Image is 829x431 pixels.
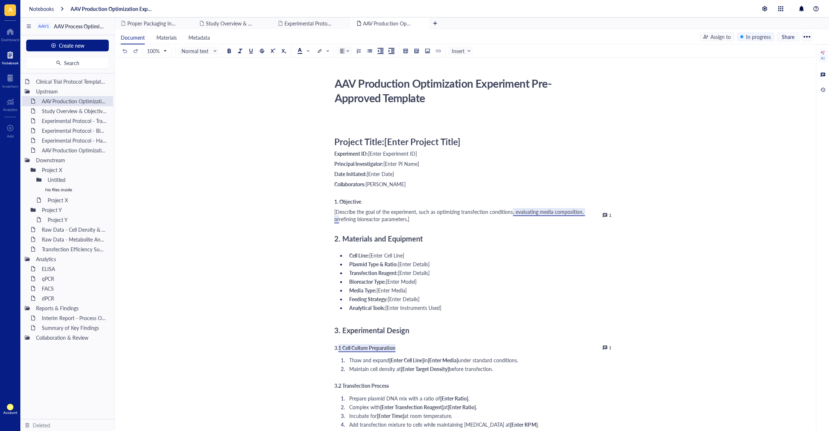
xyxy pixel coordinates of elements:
[39,224,110,235] div: Raw Data - Cell Density & Viability
[334,344,338,351] span: 3.
[349,356,389,364] span: Thaw and expand
[39,234,110,244] div: Raw Data - Metabolite Analysis
[468,395,469,402] span: .
[710,33,731,41] div: Assign to
[349,365,401,372] span: Maintain cell density at
[349,278,386,285] span: Bioreactor Type:
[334,325,409,335] span: 3. Experimental Design
[349,304,385,311] span: Analytical Tools:
[334,208,513,215] span: [Describe the goal of the experiment, such as optimizing transfection conditions
[782,33,794,40] span: Share
[121,34,145,41] span: Document
[609,212,611,218] div: 1
[334,160,383,167] span: Principal Investigator:
[389,356,424,364] span: [Enter Cell Line]
[33,303,110,313] div: Reports & Findings
[452,48,471,54] span: Insert
[33,332,110,343] div: Collaboration & Review
[404,412,452,419] span: at room temperature.
[3,96,17,112] a: Analytics
[388,295,419,303] span: [Enter Details]
[33,185,113,195] div: No files inside
[334,198,361,205] span: 1. Objective
[448,403,476,411] span: [Enter Ratio]
[334,208,585,223] span: , evaluating media composition, or
[38,24,49,29] div: AAV1
[3,410,17,415] div: Account
[458,356,518,364] span: under standard conditions.
[369,252,404,259] span: [Enter Cell Line]
[383,160,419,167] span: [Enter PI Name]
[510,421,537,428] span: [Enter RPM]
[3,107,17,112] div: Analytics
[368,150,417,157] span: [Enter Experiment ID]
[71,5,153,12] a: AAV Production Optimization Experiment Pre-Approved Template
[349,403,380,411] span: Complex with
[33,254,110,264] div: Analytics
[334,135,384,148] span: Project Title:
[59,43,84,48] span: Create new
[331,74,590,107] div: AAV Production Optimization Experiment Pre-Approved Template
[8,5,12,14] span: A
[33,86,110,96] div: Upstream
[39,116,110,126] div: Experimental Protocol - Transfection Optimization
[44,215,110,225] div: Project Y
[39,264,110,274] div: ELISA
[33,155,110,165] div: Downstream
[39,165,110,175] div: Project X
[443,403,448,411] span: at
[380,403,443,411] span: [Enter Transfection Reagent]
[424,356,428,364] span: in
[33,76,110,87] div: Clinical Trial Protocol Template version 3
[39,283,110,294] div: FACS
[339,215,409,223] span: refining bioreactor parameters.]
[39,145,110,155] div: AAV Production Optimization Experiment Pre-Approved Template
[440,395,468,402] span: [Enter Ratio]
[349,287,376,294] span: Media Type:
[188,34,210,41] span: Metadata
[334,234,423,244] span: 2. Materials and Equipment
[385,304,441,311] span: [Enter Instruments Used]
[1,37,19,42] div: Dashboard
[349,412,377,419] span: Incubate for
[386,278,417,285] span: [Enter Model]
[7,134,14,138] div: Add
[26,40,109,51] button: Create new
[33,421,50,429] div: Deleted
[349,252,369,259] span: Cell Line:
[39,323,110,333] div: Summary of Key Findings
[349,260,398,268] span: Plasmid Type & Ratio:
[39,313,110,323] div: Interim Report - Process Optimization
[334,150,368,157] span: Experiment ID:
[39,293,110,303] div: dPCR
[1,26,19,42] a: Dashboard
[398,260,430,268] span: [Enter Details]
[2,49,19,65] a: Notebook
[449,365,493,372] span: before transfection.
[39,106,110,116] div: Study Overview & Objectives
[64,60,79,66] span: Search
[39,135,110,145] div: Experimental Protocol - Harvest & Clarification
[39,205,110,215] div: Project Y
[821,55,825,61] div: AI
[8,405,12,409] span: LR
[609,345,611,351] div: 1
[367,170,394,177] span: [Enter Date]
[44,175,110,185] div: Untitled
[334,180,366,188] span: Collaborators:
[182,48,217,54] span: Normal text
[29,5,54,12] a: Notebooks
[746,33,771,41] div: In progress
[401,365,449,372] span: [Enter Target Density]
[2,72,18,88] a: Inventory
[39,125,110,136] div: Experimental Protocol - Bioreactor Run
[44,195,110,205] div: Project X
[537,421,538,428] span: .
[2,61,19,65] div: Notebook
[54,23,216,30] span: AAV Process Optimization: [MEDICAL_DATA] Suspension Culture Study
[147,48,166,54] span: 100%
[338,344,395,351] span: 1 Cell Culture Preparation
[39,274,110,284] div: qPCR
[349,269,398,276] span: Transfection Reagent:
